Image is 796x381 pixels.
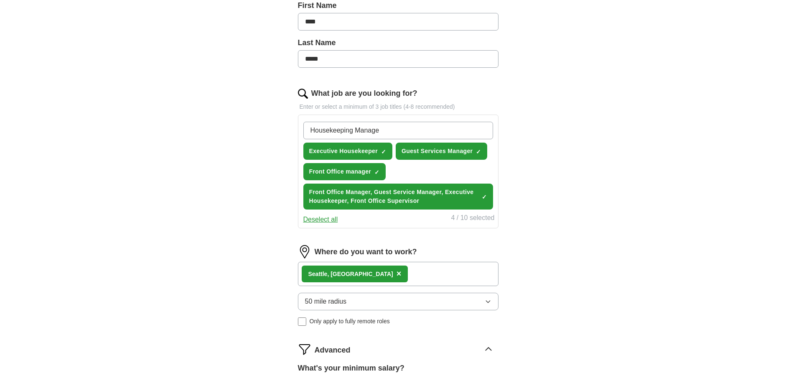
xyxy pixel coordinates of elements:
[303,184,493,210] button: Front Office Manager, Guest Service Manager, Executive Housekeeper, Front Office Supervisor✓
[309,147,378,156] span: Executive Housekeeper
[311,88,417,99] label: What job are you looking for?
[298,363,404,374] label: What's your minimum salary?
[298,343,311,356] img: filter
[315,246,417,258] label: Where do you want to work?
[396,143,487,160] button: Guest Services Manager✓
[308,271,323,277] strong: Seatt
[482,194,487,200] span: ✓
[310,317,390,326] span: Only apply to fully remote roles
[309,167,371,176] span: Front Office manager
[381,148,386,155] span: ✓
[309,188,478,205] span: Front Office Manager, Guest Service Manager, Executive Housekeeper, Front Office Supervisor
[298,317,306,326] input: Only apply to fully remote roles
[315,345,351,356] span: Advanced
[397,268,402,280] button: ×
[298,37,498,49] label: Last Name
[298,89,308,99] img: search.png
[374,169,379,176] span: ✓
[303,143,393,160] button: Executive Housekeeper✓
[298,293,498,310] button: 50 mile radius
[298,102,498,111] p: Enter or select a minimum of 3 job titles (4-8 recommended)
[303,122,493,139] input: Type a job title and press enter
[303,163,386,180] button: Front Office manager✓
[402,147,473,156] span: Guest Services Manager
[397,269,402,278] span: ×
[305,297,347,307] span: 50 mile radius
[308,270,393,279] div: le, [GEOGRAPHIC_DATA]
[476,148,481,155] span: ✓
[303,215,338,225] button: Deselect all
[451,213,494,225] div: 4 / 10 selected
[298,245,311,258] img: location.png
